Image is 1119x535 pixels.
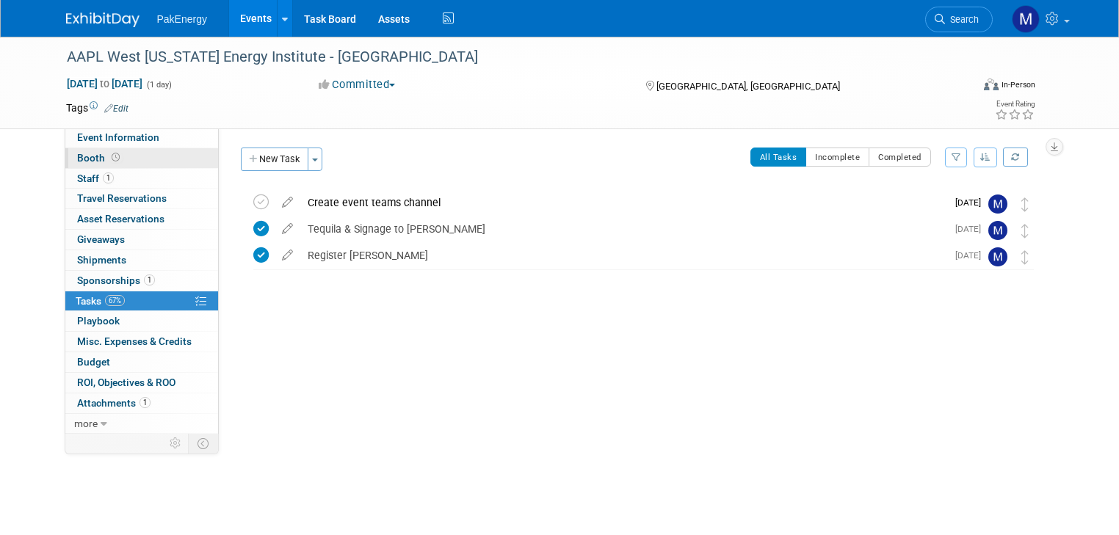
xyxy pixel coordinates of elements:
[77,131,159,143] span: Event Information
[1021,224,1029,238] i: Move task
[140,397,151,408] span: 1
[77,397,151,409] span: Attachments
[805,148,869,167] button: Incomplete
[300,243,946,268] div: Register [PERSON_NAME]
[65,373,218,393] a: ROI, Objectives & ROO
[66,77,143,90] span: [DATE] [DATE]
[945,14,979,25] span: Search
[77,152,123,164] span: Booth
[77,254,126,266] span: Shipments
[955,224,988,234] span: [DATE]
[144,274,155,285] span: 1
[77,356,110,368] span: Budget
[66,101,128,115] td: Tags
[300,216,946,241] div: Tequila & Signage to [PERSON_NAME]
[145,80,172,90] span: (1 day)
[65,414,218,434] a: more
[1001,79,1035,90] div: In-Person
[656,81,840,92] span: [GEOGRAPHIC_DATA], [GEOGRAPHIC_DATA]
[241,148,308,171] button: New Task
[65,291,218,311] a: Tasks67%
[869,148,931,167] button: Completed
[1012,5,1040,33] img: Mary Walker
[62,44,953,70] div: AAPL West [US_STATE] Energy Institute - [GEOGRAPHIC_DATA]
[275,249,300,262] a: edit
[750,148,807,167] button: All Tasks
[275,222,300,236] a: edit
[74,418,98,429] span: more
[65,230,218,250] a: Giveaways
[925,7,993,32] a: Search
[275,196,300,209] a: edit
[314,77,401,92] button: Committed
[157,13,207,25] span: PakEnergy
[892,76,1035,98] div: Event Format
[1021,197,1029,211] i: Move task
[65,271,218,291] a: Sponsorships1
[1003,148,1028,167] a: Refresh
[65,148,218,168] a: Booth
[65,189,218,208] a: Travel Reservations
[955,250,988,261] span: [DATE]
[955,197,988,208] span: [DATE]
[65,250,218,270] a: Shipments
[77,274,155,286] span: Sponsorships
[988,194,1007,214] img: Mary Walker
[65,209,218,229] a: Asset Reservations
[77,192,167,204] span: Travel Reservations
[65,352,218,372] a: Budget
[77,335,192,347] span: Misc. Expenses & Credits
[163,434,189,453] td: Personalize Event Tab Strip
[65,332,218,352] a: Misc. Expenses & Credits
[988,247,1007,266] img: Mary Walker
[988,221,1007,240] img: Mary Walker
[65,169,218,189] a: Staff1
[77,233,125,245] span: Giveaways
[300,190,946,215] div: Create event teams channel
[105,295,125,306] span: 67%
[65,311,218,331] a: Playbook
[77,376,175,388] span: ROI, Objectives & ROO
[98,78,112,90] span: to
[1021,250,1029,264] i: Move task
[77,315,120,327] span: Playbook
[65,128,218,148] a: Event Information
[76,295,125,307] span: Tasks
[104,103,128,114] a: Edit
[995,101,1035,108] div: Event Rating
[77,172,114,184] span: Staff
[103,172,114,183] span: 1
[77,213,164,225] span: Asset Reservations
[65,393,218,413] a: Attachments1
[66,12,140,27] img: ExhibitDay
[188,434,218,453] td: Toggle Event Tabs
[109,152,123,163] span: Booth not reserved yet
[984,79,999,90] img: Format-Inperson.png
